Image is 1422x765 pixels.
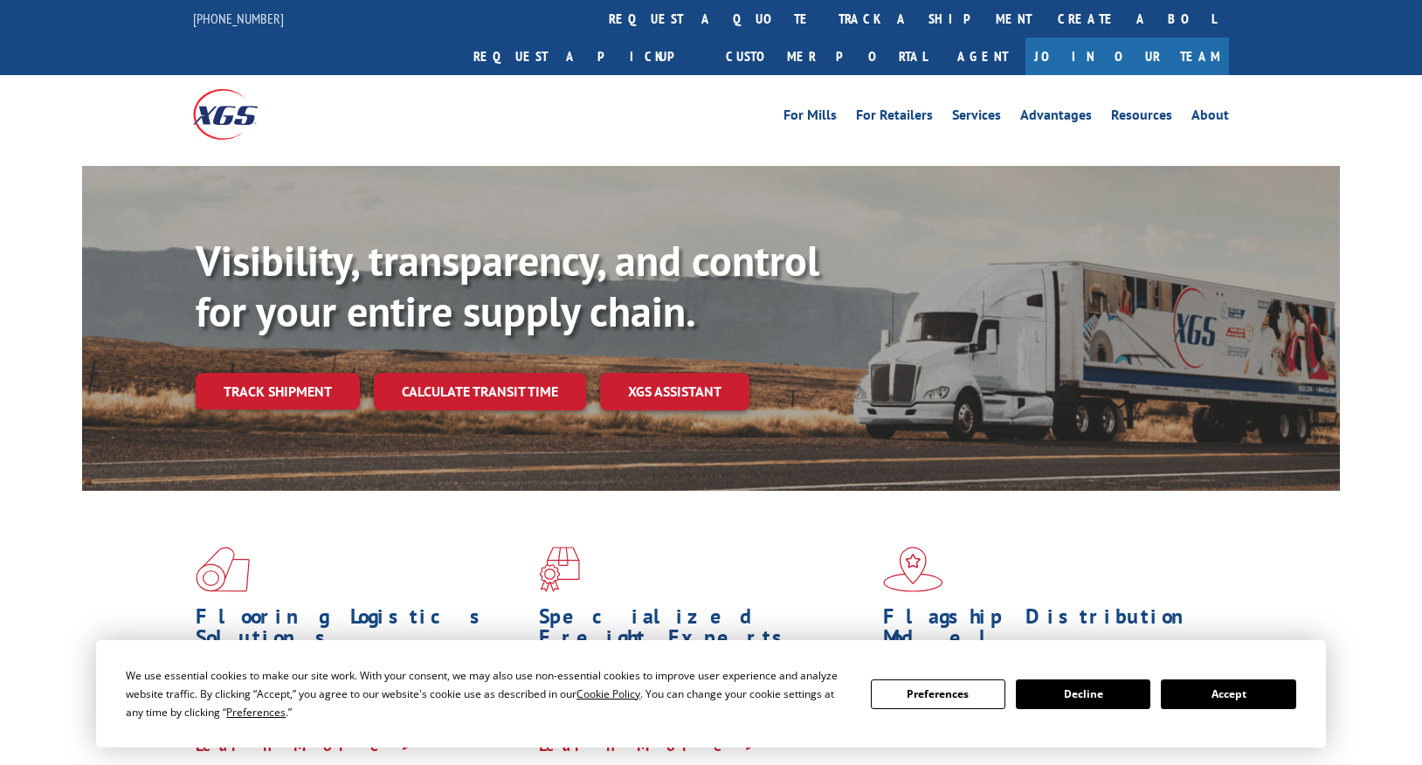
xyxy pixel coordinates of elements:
a: For Mills [783,108,837,127]
a: Learn More > [539,735,756,755]
a: Track shipment [196,373,360,410]
h1: Flooring Logistics Solutions [196,606,526,657]
a: Services [952,108,1001,127]
a: For Retailers [856,108,933,127]
a: Agent [940,38,1025,75]
a: Learn More > [196,735,413,755]
span: Cookie Policy [576,686,640,701]
a: Join Our Team [1025,38,1229,75]
h1: Specialized Freight Experts [539,606,869,657]
button: Decline [1016,679,1150,709]
a: Customer Portal [713,38,940,75]
img: xgs-icon-flagship-distribution-model-red [883,547,943,592]
div: Cookie Consent Prompt [96,640,1326,748]
div: We use essential cookies to make our site work. With your consent, we may also use non-essential ... [126,666,849,721]
h1: Flagship Distribution Model [883,606,1213,657]
a: XGS ASSISTANT [600,373,749,410]
a: About [1191,108,1229,127]
a: Request a pickup [460,38,713,75]
button: Accept [1161,679,1295,709]
img: xgs-icon-total-supply-chain-intelligence-red [196,547,250,592]
b: Visibility, transparency, and control for your entire supply chain. [196,233,819,338]
button: Preferences [871,679,1005,709]
a: [PHONE_NUMBER] [193,10,284,27]
a: Advantages [1020,108,1092,127]
a: Resources [1111,108,1172,127]
img: xgs-icon-focused-on-flooring-red [539,547,580,592]
span: Preferences [226,705,286,720]
a: Calculate transit time [374,373,586,410]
